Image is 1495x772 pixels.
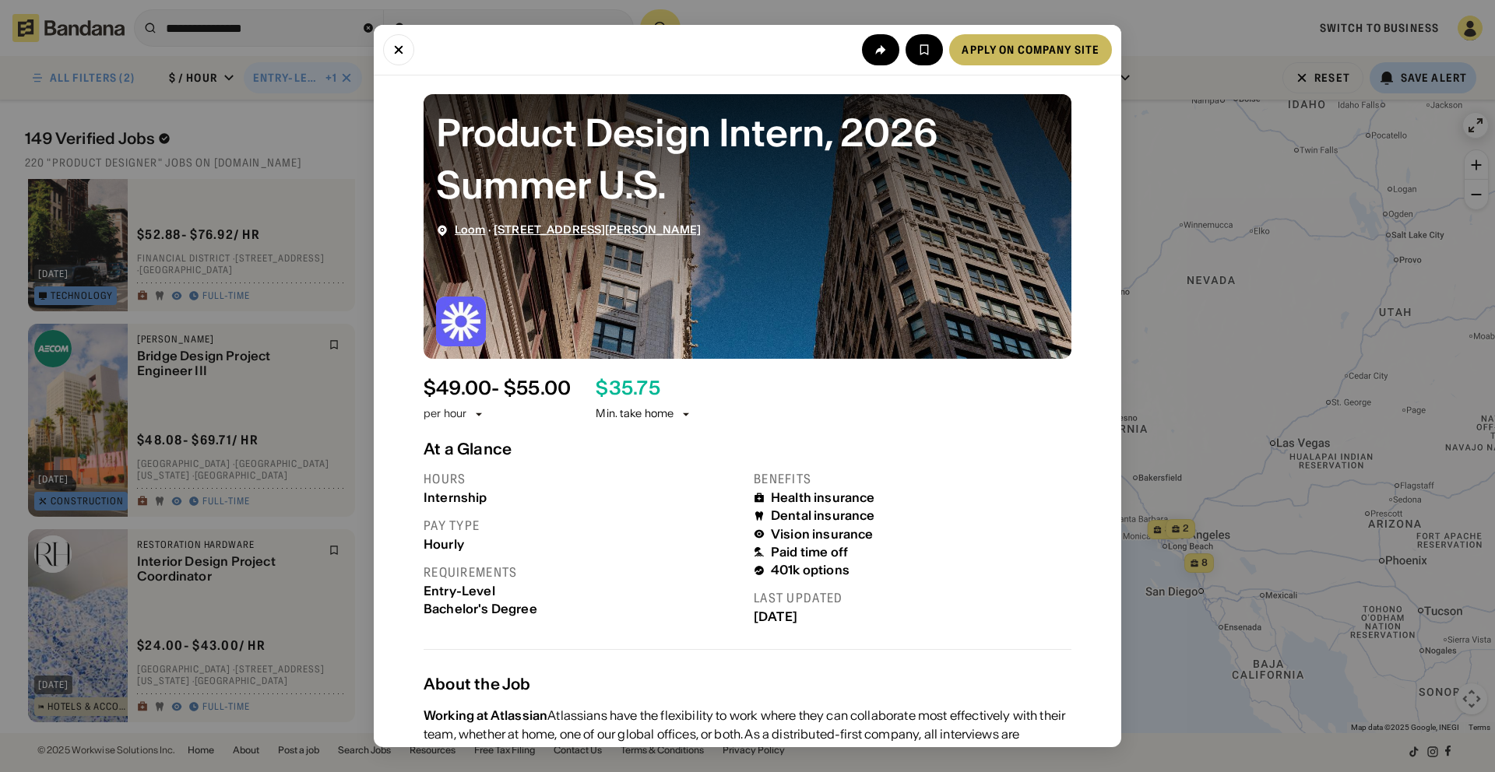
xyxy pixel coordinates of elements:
[771,508,875,523] div: Dental insurance
[771,490,875,505] div: Health insurance
[424,707,547,723] div: Working at Atlassian
[436,107,1059,211] div: Product Design Intern, 2026 Summer U.S.
[771,527,874,542] div: Vision insurance
[771,545,848,560] div: Paid time off
[424,564,741,581] div: Requirements
[424,440,1071,458] div: At a Glance
[424,675,1071,693] div: About the Job
[455,223,701,237] div: ·
[424,518,741,534] div: Pay type
[424,490,741,505] div: Internship
[596,406,692,422] div: Min. take home
[754,471,1071,487] div: Benefits
[455,223,486,237] span: Loom
[494,223,701,237] span: [STREET_ADDRESS][PERSON_NAME]
[424,471,741,487] div: Hours
[754,590,1071,606] div: Last updated
[771,563,850,577] div: 401k options
[383,34,414,65] button: Close
[754,609,1071,624] div: [DATE]
[424,406,466,422] div: per hour
[424,377,571,400] div: $ 49.00 - $55.00
[436,297,486,346] img: Loom logo
[424,584,741,598] div: Entry-Level
[424,537,741,552] div: Hourly
[962,44,1099,55] div: Apply on company site
[424,602,741,616] div: Bachelor's Degree
[596,377,660,400] div: $ 35.75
